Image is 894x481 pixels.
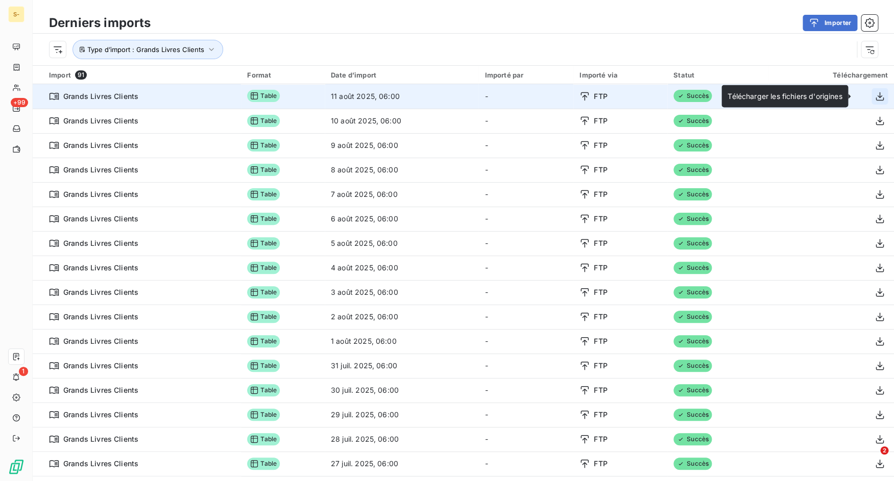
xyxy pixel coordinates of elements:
[673,90,712,102] span: Succès
[75,70,87,80] span: 91
[8,459,25,475] img: Logo LeanPay
[478,207,573,231] td: -
[594,91,607,102] span: FTP
[594,336,607,346] span: FTP
[478,402,573,427] td: -
[325,133,479,158] td: 9 août 2025, 06:00
[247,311,280,323] span: Table
[63,189,138,199] span: Grands Livres Clients
[63,385,138,395] span: Grands Livres Clients
[728,92,842,100] span: Télécharger les fichiers d'origines
[673,433,712,445] span: Succès
[247,409,280,421] span: Table
[859,446,884,471] iframe: Intercom live chat
[247,286,280,298] span: Table
[247,237,280,249] span: Table
[673,115,712,127] span: Succès
[63,312,138,322] span: Grands Livres Clients
[247,115,280,127] span: Table
[247,90,280,102] span: Table
[673,188,712,200] span: Succès
[11,98,28,107] span: +99
[325,402,479,427] td: 29 juil. 2025, 06:00
[594,140,607,150] span: FTP
[63,238,138,248] span: Grands Livres Clients
[673,335,712,347] span: Succès
[247,360,280,372] span: Table
[8,100,24,116] a: +99
[594,189,607,199] span: FTP
[325,256,479,280] td: 4 août 2025, 06:00
[247,188,280,200] span: Table
[19,367,28,376] span: 1
[87,45,204,54] span: Type d’import : Grands Livres Clients
[673,458,712,470] span: Succès
[673,360,712,372] span: Succès
[478,451,573,476] td: -
[485,71,567,79] div: Importé par
[579,71,661,79] div: Importé via
[63,91,138,102] span: Grands Livres Clients
[594,434,607,444] span: FTP
[325,378,479,402] td: 30 juil. 2025, 06:00
[478,84,573,109] td: -
[331,71,473,79] div: Date d’import
[325,109,479,133] td: 10 août 2025, 06:00
[673,139,712,151] span: Succès
[478,353,573,378] td: -
[478,109,573,133] td: -
[673,213,712,225] span: Succès
[594,312,607,322] span: FTP
[594,238,607,248] span: FTP
[478,231,573,256] td: -
[63,434,138,444] span: Grands Livres Clients
[673,409,712,421] span: Succès
[673,237,712,249] span: Succès
[478,280,573,305] td: -
[594,361,607,371] span: FTP
[673,262,712,274] span: Succès
[247,164,280,176] span: Table
[63,287,138,297] span: Grands Livres Clients
[49,14,151,32] h3: Derniers imports
[775,71,888,79] div: Téléchargement
[478,182,573,207] td: -
[325,158,479,182] td: 8 août 2025, 06:00
[325,427,479,451] td: 28 juil. 2025, 06:00
[478,133,573,158] td: -
[247,71,319,79] div: Format
[63,459,138,469] span: Grands Livres Clients
[63,116,138,126] span: Grands Livres Clients
[247,139,280,151] span: Table
[594,165,607,175] span: FTP
[594,214,607,224] span: FTP
[325,451,479,476] td: 27 juil. 2025, 06:00
[803,15,857,31] button: Importer
[63,214,138,224] span: Grands Livres Clients
[325,305,479,329] td: 2 août 2025, 06:00
[325,84,479,109] td: 11 août 2025, 06:00
[478,158,573,182] td: -
[594,116,607,126] span: FTP
[478,256,573,280] td: -
[325,329,479,353] td: 1 août 2025, 06:00
[8,6,25,22] div: S-
[247,458,280,470] span: Table
[673,384,712,396] span: Succès
[63,336,138,346] span: Grands Livres Clients
[49,70,235,80] div: Import
[594,410,607,420] span: FTP
[594,459,607,469] span: FTP
[594,287,607,297] span: FTP
[63,361,138,371] span: Grands Livres Clients
[673,286,712,298] span: Succès
[478,305,573,329] td: -
[325,231,479,256] td: 5 août 2025, 06:00
[63,410,138,420] span: Grands Livres Clients
[73,40,223,59] button: Type d’import : Grands Livres Clients
[325,280,479,305] td: 3 août 2025, 06:00
[478,329,573,353] td: -
[478,427,573,451] td: -
[594,385,607,395] span: FTP
[63,165,138,175] span: Grands Livres Clients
